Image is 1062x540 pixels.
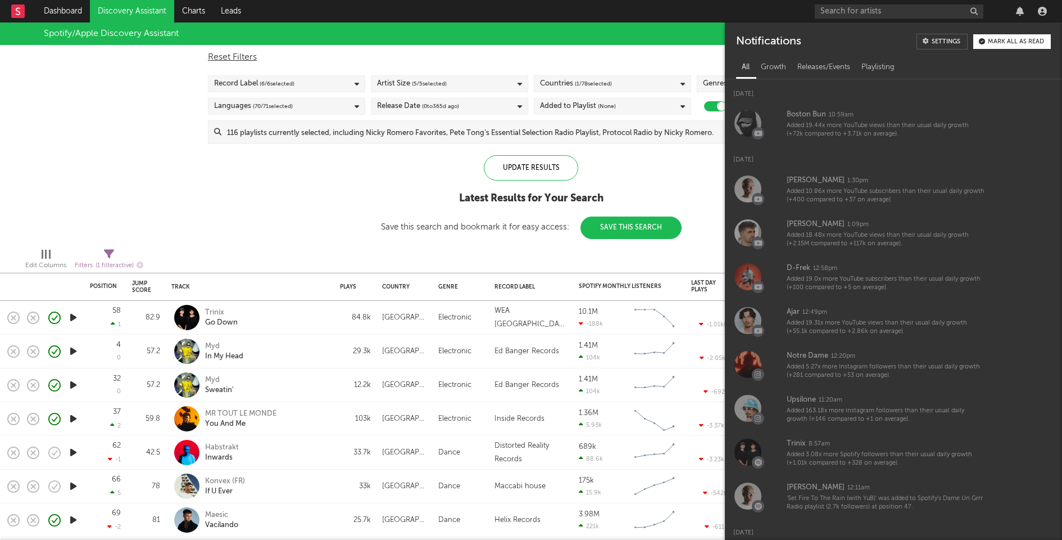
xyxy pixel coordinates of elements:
[494,412,544,426] div: Inside Records
[629,337,680,366] svg: Chart title
[377,77,447,91] div: Artist Size
[438,446,460,460] div: Dance
[802,308,827,317] div: 12:49pm
[598,100,616,113] span: (None)
[579,421,602,429] div: 5.93k
[382,514,427,527] div: [GEOGRAPHIC_DATA]
[932,39,960,45] div: Settings
[579,376,598,383] div: 1.41M
[494,379,559,392] div: Ed Banger Records
[116,341,121,349] div: 4
[916,34,968,49] a: Settings
[340,311,371,325] div: 84.8k
[381,192,682,205] div: Latest Results for Your Search
[725,167,1062,211] a: [PERSON_NAME]1:30pmAdded 10.86x more YouTube subscribers than their usual daily growth (+400 comp...
[132,514,160,527] div: 81
[214,77,294,91] div: Record Label
[132,480,160,493] div: 78
[75,245,143,277] div: Filters(1 filter active)
[579,511,600,518] div: 3.98M
[725,299,1062,343] a: Ajar12:49pmAdded 19.31x more YouTube views than their usual daily growth (+55.1k compared to +2.8...
[579,342,598,349] div: 1.41M
[112,510,121,517] div: 69
[113,375,121,382] div: 32
[579,443,596,451] div: 689k
[112,442,121,449] div: 62
[171,283,323,290] div: Track
[579,283,663,290] div: Spotify Monthly Listeners
[815,4,983,19] input: Search for artists
[340,283,356,290] div: Plays
[725,79,1062,101] div: [DATE]
[205,443,239,453] div: Habstrakt
[579,489,601,496] div: 15.9k
[438,345,471,358] div: Electronic
[494,283,562,290] div: Record Label
[205,385,234,395] div: Sweatin'
[381,223,682,231] div: Save this search and bookmark it for easy access:
[132,412,160,426] div: 59.8
[494,439,568,466] div: Distorted Reality Records
[703,489,747,497] div: -542 ( -5.09 % )
[579,455,603,462] div: 88.6k
[377,100,459,113] div: Release Date
[725,518,1062,540] div: [DATE]
[205,308,238,328] a: TrinixGo Down
[205,375,234,395] a: MydSweatin'
[725,386,1062,430] a: Upsilone11:20amAdded 163.18x more Instagram followers than their usual daily growth (+146 compare...
[205,341,243,362] a: MydIn My Head
[792,58,856,77] div: Releases/Events
[575,77,612,91] span: ( 1 / 78 selected)
[205,409,276,429] a: MR TOUT LE MONDEYou And Me
[25,245,66,277] div: Edit Columns
[755,58,792,77] div: Growth
[205,510,238,520] div: Maesic
[787,108,826,121] div: Boston Bun
[117,389,121,395] div: 0
[691,280,730,293] div: Last Day Plays
[579,388,600,395] div: 104k
[382,311,427,325] div: [GEOGRAPHIC_DATA]
[112,307,121,314] div: 58
[736,58,755,77] div: All
[340,514,371,527] div: 25.7k
[205,308,238,318] div: Trinix
[382,283,421,290] div: Country
[205,419,276,429] div: You And Me
[787,121,984,139] div: Added 19.44x more YouTube views than their usual daily growth (+72k compared to +3.71k on average).
[847,484,870,492] div: 12:11am
[205,318,238,328] div: Go Down
[540,100,616,113] div: Added to Playlist
[700,354,747,362] div: -2.05k ( -25.1 % )
[725,211,1062,255] a: [PERSON_NAME]1:09pmAdded 18.48x more YouTube views than their usual daily growth (+2.15M compared...
[540,77,612,91] div: Countries
[111,321,121,328] div: 1
[132,280,151,294] div: Jump Score
[725,101,1062,145] a: Boston Bun10:59amAdded 19.44x more YouTube views than their usual daily growth (+72k compared to ...
[579,354,600,361] div: 104k
[382,379,427,392] div: [GEOGRAPHIC_DATA]
[629,439,680,467] svg: Chart title
[132,446,160,460] div: 42.5
[787,319,984,336] div: Added 19.31x more YouTube views than their usual daily growth (+55.1k compared to +2.86k on avera...
[847,220,869,229] div: 1:09pm
[787,451,984,468] div: Added 3.08x more Spotify followers than their usual daily growth (+1.01k compared to +328 on aver...
[96,263,134,269] span: ( 1 filter active)
[494,304,568,331] div: WEA [GEOGRAPHIC_DATA]
[340,412,371,426] div: 103k
[205,510,238,530] a: MaesicVacilando
[382,345,427,358] div: [GEOGRAPHIC_DATA]
[787,437,806,451] div: Trinix
[253,100,293,113] span: ( 70 / 71 selected)
[703,77,769,91] div: Genres
[208,51,854,64] div: Reset Filters
[205,375,234,385] div: Myd
[787,407,984,424] div: Added 163.18x more Instagram followers than their usual daily growth (+146 compared to +1 on aver...
[205,443,239,463] a: HabstraktInwards
[787,218,845,231] div: [PERSON_NAME]
[579,320,603,327] div: -188k
[205,341,243,352] div: Myd
[205,476,245,487] div: Konvex (FR)
[438,480,460,493] div: Dance
[787,275,984,292] div: Added 19.0x more YouTube subscribers than their usual daily growth (+100 compared to +5 on average).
